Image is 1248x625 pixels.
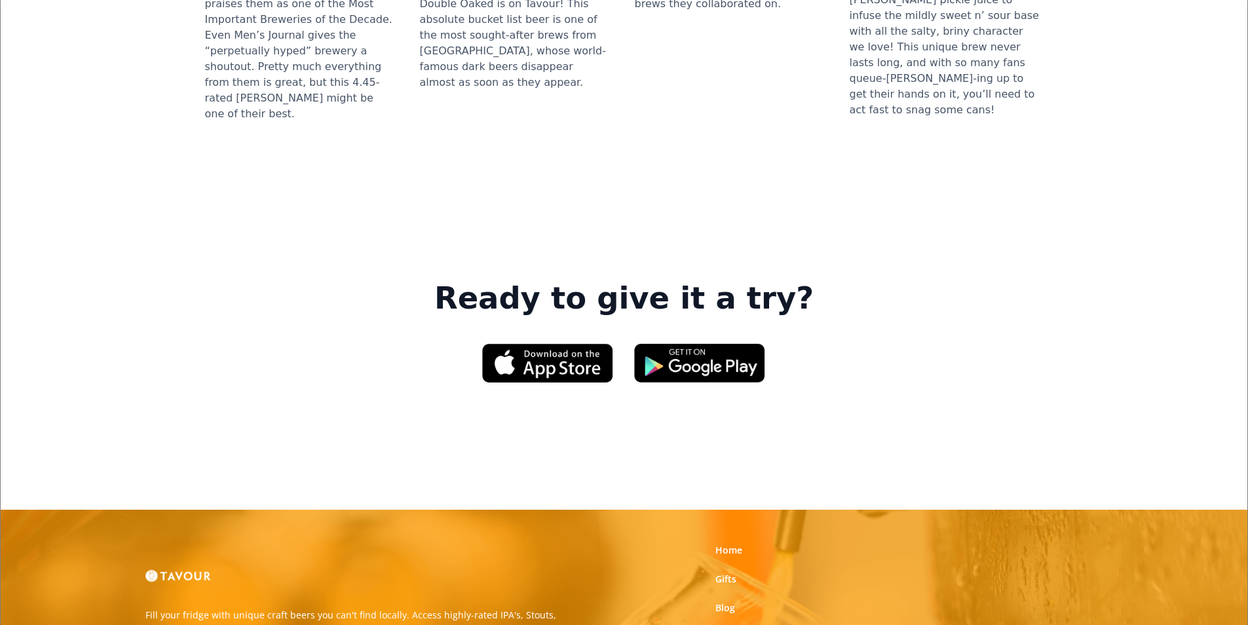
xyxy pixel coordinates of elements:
a: Blog [715,601,735,615]
a: Home [715,544,742,557]
strong: Ready to give it a try? [434,280,814,317]
a: Gifts [715,573,736,586]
